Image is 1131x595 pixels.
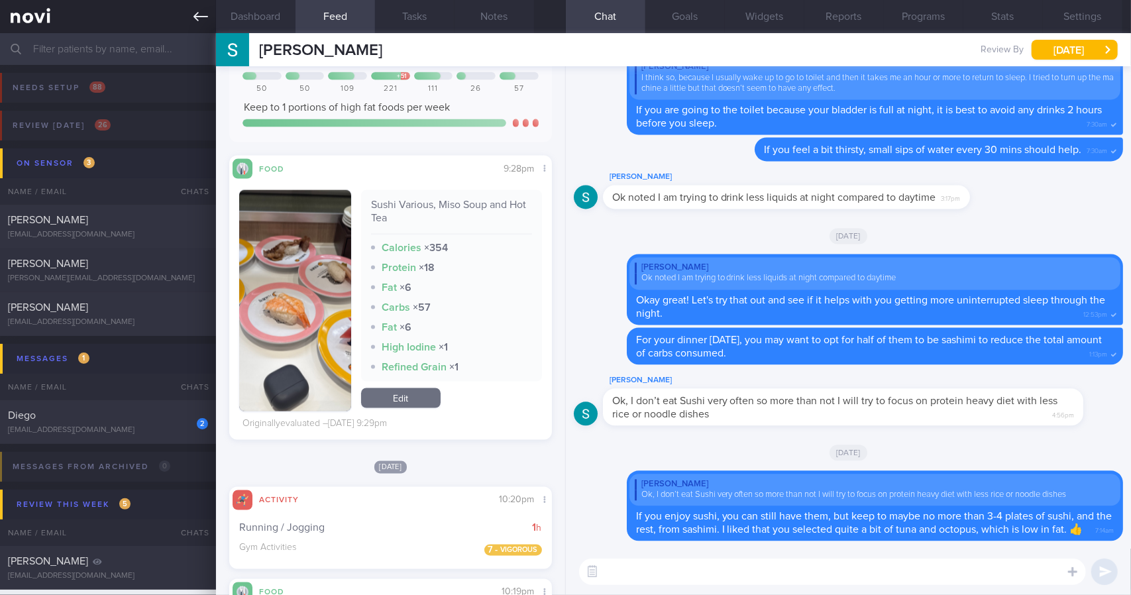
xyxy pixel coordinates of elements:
[500,496,535,505] span: 10:20pm
[163,374,216,400] div: Chats
[636,105,1103,129] span: If you are going to the toilet because your bladder is full at night, it is best to avoid any dri...
[830,228,867,244] span: [DATE]
[830,445,867,460] span: [DATE]
[413,302,431,313] strong: × 57
[1089,347,1107,359] span: 1:13pm
[8,425,208,435] div: [EMAIL_ADDRESS][DOMAIN_NAME]
[764,144,1081,155] span: If you feel a bit thirsty, small sips of water every 30 mins should help.
[119,498,131,510] span: 5
[400,322,411,333] strong: × 6
[439,342,448,352] strong: × 1
[8,571,208,581] div: [EMAIL_ADDRESS][DOMAIN_NAME]
[1052,407,1074,420] span: 4:56pm
[603,372,1123,388] div: [PERSON_NAME]
[8,556,88,567] span: [PERSON_NAME]
[239,521,325,535] span: Running / Jogging
[252,162,305,174] div: Food
[504,164,535,174] span: 9:28pm
[484,545,542,556] span: Vigorous
[500,84,539,94] div: 57
[449,362,458,372] strong: × 1
[361,388,441,408] a: Edit
[9,79,109,97] div: Needs setup
[252,494,305,505] div: Activity
[239,190,351,411] img: Sushi Various, Miso Soup and Hot Tea
[612,192,936,203] span: Ok noted I am trying to drink less liquids at night compared to daytime
[328,84,367,94] div: 109
[612,396,1058,419] span: Ok, I don’t eat Sushi very often so more than not I will try to focus on protein heavy diet with ...
[636,335,1103,358] span: For your dinner [DATE], you may want to opt for half of them to be sashimi to reduce the total am...
[239,543,471,555] div: Gym Activities
[8,230,208,240] div: [EMAIL_ADDRESS][DOMAIN_NAME]
[8,317,208,327] div: [EMAIL_ADDRESS][DOMAIN_NAME]
[397,73,407,80] div: + 51
[244,102,450,113] span: Keep to 1 portions of high fat foods per week
[636,295,1106,319] span: Okay great! Let's try that out and see if it helps with you getting more uninterrupted sleep thro...
[8,258,88,269] span: [PERSON_NAME]
[382,243,421,253] strong: Calories
[537,524,542,533] small: h
[635,73,1115,95] div: I think so, because I usually wake up to go to toilet and then it takes me an hour or more to ret...
[419,262,435,273] strong: × 18
[13,496,134,514] div: Review this week
[8,215,88,225] span: [PERSON_NAME]
[942,191,961,203] span: 3:17pm
[13,350,93,368] div: Messages
[382,322,397,333] strong: Fat
[635,273,1115,284] div: Ok noted I am trying to drink less liquids at night compared to daytime
[1083,307,1107,319] span: 12:53pm
[603,169,1010,185] div: [PERSON_NAME]
[1087,117,1107,129] span: 7:30am
[8,302,88,313] span: [PERSON_NAME]
[636,511,1112,535] span: If you enjoy sushi, you can still have them, but keep to maybe no more than 3-4 plates of sushi, ...
[1095,523,1114,535] span: 7:14am
[9,458,174,476] div: Messages from Archived
[414,84,453,94] div: 111
[635,479,1115,490] div: [PERSON_NAME]
[13,154,98,172] div: On sensor
[635,262,1115,273] div: [PERSON_NAME]
[83,157,95,168] span: 3
[163,519,216,546] div: Chats
[286,84,325,94] div: 50
[635,62,1115,72] div: [PERSON_NAME]
[371,198,532,235] div: Sushi Various, Miso Soup and Hot Tea
[242,418,387,430] div: Originally evaluated – [DATE] 9:29pm
[488,546,501,555] span: 7
[382,342,436,352] strong: High Iodine
[163,178,216,205] div: Chats
[457,84,496,94] div: 26
[1032,40,1118,60] button: [DATE]
[8,410,36,421] span: Diego
[635,490,1115,500] div: Ok, I don’t eat Sushi very often so more than not I will try to focus on protein heavy diet with ...
[371,84,410,94] div: 221
[374,461,407,474] span: [DATE]
[382,302,410,313] strong: Carbs
[159,460,170,472] span: 0
[981,44,1024,56] span: Review By
[1087,143,1107,156] span: 7:30am
[197,418,208,429] div: 2
[89,81,105,93] span: 88
[382,362,447,372] strong: Refined Grain
[382,282,397,293] strong: Fat
[533,523,537,533] strong: 1
[78,352,89,364] span: 1
[382,262,416,273] strong: Protein
[9,117,114,135] div: Review [DATE]
[95,119,111,131] span: 26
[259,42,382,58] span: [PERSON_NAME]
[8,274,208,284] div: [PERSON_NAME][EMAIL_ADDRESS][DOMAIN_NAME]
[400,282,411,293] strong: × 6
[242,84,282,94] div: 50
[424,243,448,253] strong: × 354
